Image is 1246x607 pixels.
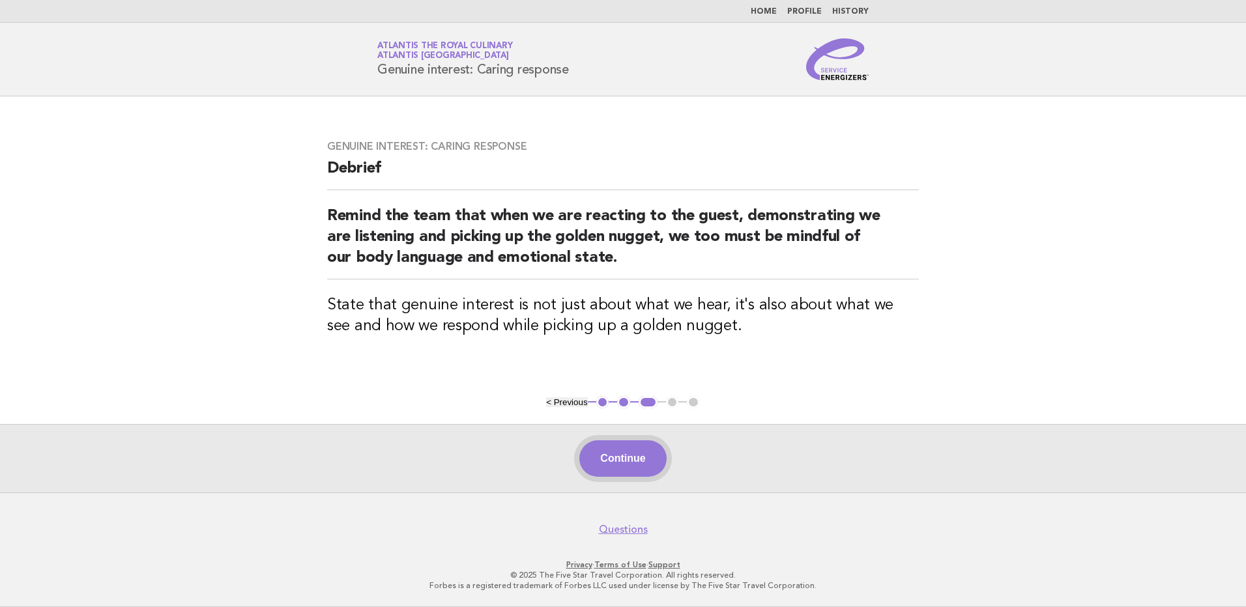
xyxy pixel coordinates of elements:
[327,140,919,153] h3: Genuine interest: Caring response
[224,570,1022,580] p: © 2025 The Five Star Travel Corporation. All rights reserved.
[596,396,609,409] button: 1
[751,8,777,16] a: Home
[617,396,630,409] button: 2
[566,560,592,569] a: Privacy
[546,397,587,407] button: < Previous
[377,52,509,61] span: Atlantis [GEOGRAPHIC_DATA]
[377,42,569,76] h1: Genuine interest: Caring response
[594,560,646,569] a: Terms of Use
[806,38,869,80] img: Service Energizers
[327,206,919,279] h2: Remind the team that when we are reacting to the guest, demonstrating we are listening and pickin...
[787,8,822,16] a: Profile
[832,8,869,16] a: History
[224,559,1022,570] p: · ·
[377,42,512,60] a: Atlantis the Royal CulinaryAtlantis [GEOGRAPHIC_DATA]
[224,580,1022,591] p: Forbes is a registered trademark of Forbes LLC used under license by The Five Star Travel Corpora...
[327,295,919,337] h3: State that genuine interest is not just about what we hear, it's also about what we see and how w...
[327,158,919,190] h2: Debrief
[639,396,658,409] button: 3
[579,440,666,477] button: Continue
[648,560,680,569] a: Support
[599,523,648,536] a: Questions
